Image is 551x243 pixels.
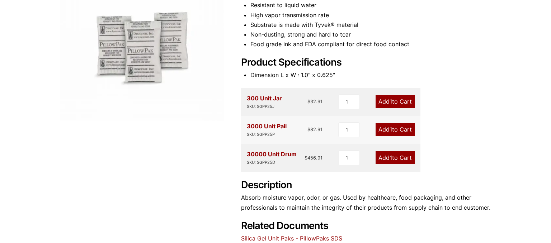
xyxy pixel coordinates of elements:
[376,95,415,108] a: Add1to Cart
[247,121,287,138] div: 3000 Unit Pail
[247,131,287,138] div: SKU: SGPP25P
[247,159,297,166] div: SKU: SGPP25D
[241,57,491,68] h2: Product Specifications
[305,155,322,161] bdi: 456.91
[250,70,491,80] li: Dimension L x W : 1.0" x 0.625"
[247,94,282,110] div: 300 Unit Jar
[390,154,392,161] span: 1
[307,99,310,104] span: $
[247,149,297,166] div: 30000 Unit Drum
[250,30,491,39] li: Non-dusting, strong and hard to tear
[247,103,282,110] div: SKU: SGPP25J
[390,126,392,133] span: 1
[305,155,307,161] span: $
[250,39,491,49] li: Food grade ink and FDA compliant for direct food contact
[241,193,491,212] p: Absorb moisture vapor, odor, or gas. Used by healthcare, food packaging, and other professionals ...
[250,10,491,20] li: High vapor transmission rate
[307,127,322,132] bdi: 82.91
[250,20,491,30] li: Substrate is made with Tyvek® material
[241,235,342,242] a: Silica Gel Unit Paks - PillowPaks SDS
[390,98,392,105] span: 1
[376,151,415,164] a: Add1to Cart
[241,179,491,191] h2: Description
[250,0,491,10] li: Resistant to liquid water
[307,127,310,132] span: $
[307,99,322,104] bdi: 32.91
[376,123,415,136] a: Add1to Cart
